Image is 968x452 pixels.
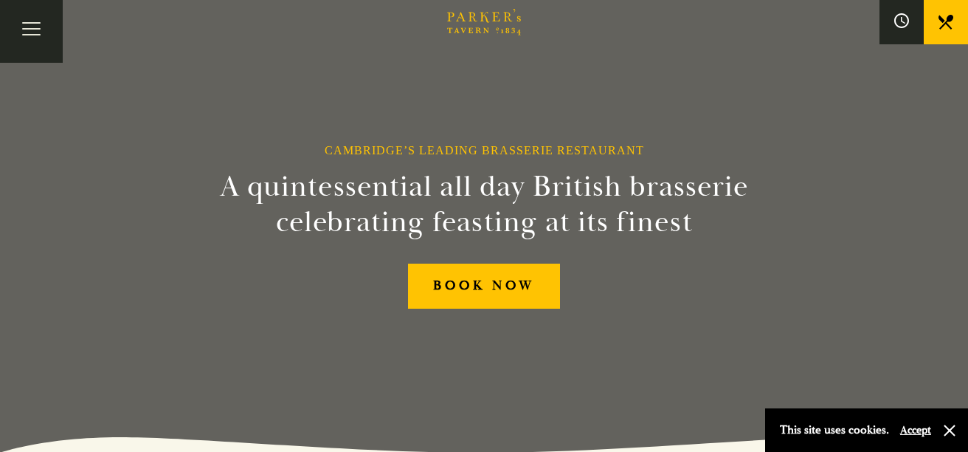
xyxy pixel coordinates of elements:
[780,420,889,441] p: This site uses cookies.
[148,169,820,240] h2: A quintessential all day British brasserie celebrating feasting at its finest
[900,423,931,437] button: Accept
[942,423,957,438] button: Close and accept
[325,143,644,157] h1: Cambridge’s Leading Brasserie Restaurant
[408,264,560,309] a: BOOK NOW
